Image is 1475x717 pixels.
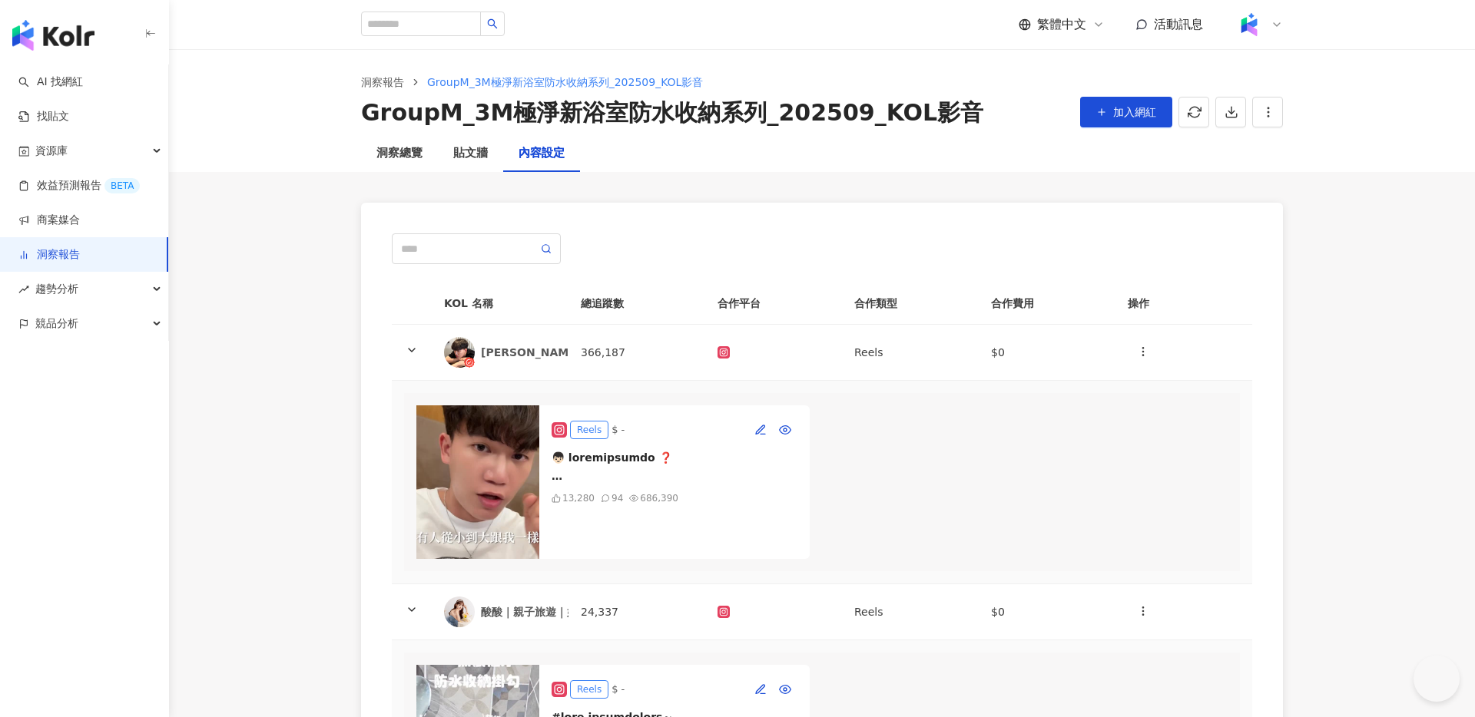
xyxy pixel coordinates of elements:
span: 活動訊息 [1154,17,1203,31]
div: [PERSON_NAME] [481,345,581,360]
div: Reels [570,421,608,439]
td: 366,187 [568,325,705,381]
div: 內容設定 [519,144,565,163]
a: 洞察報告 [358,74,407,91]
div: 貼文牆 [453,144,488,163]
td: $0 [979,584,1115,640]
img: Kolr%20app%20icon%20%281%29.png [1235,10,1264,39]
a: 找貼文 [18,109,69,124]
span: 競品分析 [35,306,78,341]
td: Reels [842,584,979,640]
div: GroupM_3M極淨新浴室防水收納系列_202509_KOL影音 [361,97,983,129]
div: 洞察總覽 [376,144,423,163]
span: 繁體中文 [1037,16,1086,33]
img: KOL Avatar [444,337,475,368]
th: 合作費用 [979,283,1115,325]
td: Reels [842,325,979,381]
th: 操作 [1115,283,1252,325]
img: post-image [416,405,539,559]
a: searchAI 找網紅 [18,74,83,90]
img: KOL Avatar [444,596,475,627]
td: 24,337 [568,584,705,640]
span: rise [18,284,29,295]
span: GroupM_3M極淨新浴室防水收納系列_202509_KOL影音 [427,76,703,88]
button: 加入網紅 [1080,97,1172,127]
div: 13,280 [562,491,595,505]
div: $ - [612,682,625,697]
div: 👦🏻 loremipsumdo ❓ Sitamet Consect 00338780 adipiscingelitse doeiusmodtempo？ incididuntutlaboree d... [552,448,797,485]
th: 總追蹤數 [568,283,705,325]
span: 趨勢分析 [35,272,78,306]
th: 合作平台 [705,283,842,325]
div: 686,390 [640,491,678,505]
th: 合作類型 [842,283,979,325]
div: 酸酸｜親子旅遊｜好物分享 [481,604,610,620]
img: logo [12,20,94,51]
iframe: Help Scout Beacon - Open [1414,656,1460,702]
span: 資源庫 [35,134,68,168]
div: 94 [612,491,623,505]
div: Reels [570,680,608,699]
a: 效益預測報告BETA [18,178,140,193]
div: $ - [612,422,625,438]
a: 商案媒合 [18,213,80,228]
td: $0 [979,325,1115,381]
span: 加入網紅 [1113,106,1156,118]
th: KOL 名稱 [432,283,568,325]
a: 洞察報告 [18,247,80,263]
span: search [487,18,498,29]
